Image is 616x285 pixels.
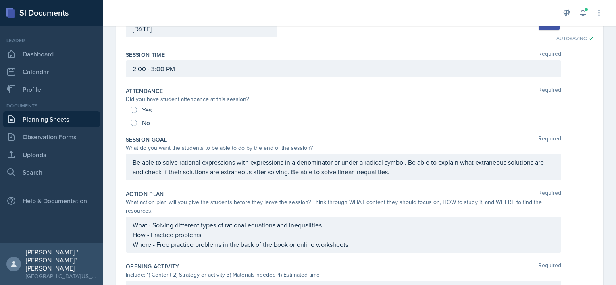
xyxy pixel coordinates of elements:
label: Session Goal [126,136,167,144]
a: Dashboard [3,46,100,62]
div: Autosaving [556,35,593,42]
div: Did you have student attendance at this session? [126,95,561,103]
span: Required [538,51,561,59]
label: Action Plan [126,190,164,198]
a: Search [3,164,100,180]
div: What action plan will you give the students before they leave the session? Think through WHAT con... [126,198,561,215]
span: Required [538,87,561,95]
label: Opening Activity [126,262,179,271]
a: Observation Forms [3,129,100,145]
a: Profile [3,81,100,97]
span: Required [538,136,561,144]
p: What - Solving different types of rational equations and inequalities [133,220,554,230]
p: Be able to solve rational expressions with expressions in a denominator or under a radical symbol... [133,157,554,177]
span: Required [538,190,561,198]
div: Help & Documentation [3,193,100,209]
p: Where - Free practice problems in the back of the book or online worksheets [133,240,554,249]
span: Yes [142,106,152,114]
div: Include: 1) Content 2) Strategy or activity 3) Materials needed 4) Estimated time [126,271,561,279]
div: [GEOGRAPHIC_DATA][US_STATE] in [GEOGRAPHIC_DATA] [26,272,97,280]
p: How - Practice problems [133,230,554,240]
a: Uploads [3,147,100,163]
p: 2:00 - 3:00 PM [133,64,554,74]
span: No [142,119,150,127]
div: What do you want the students to be able to do by the end of the session? [126,144,561,152]
label: Session Time [126,51,165,59]
label: Attendance [126,87,163,95]
div: Leader [3,37,100,44]
div: [PERSON_NAME] "[PERSON_NAME]" [PERSON_NAME] [26,248,97,272]
a: Calendar [3,64,100,80]
span: Required [538,262,561,271]
a: Planning Sheets [3,111,100,127]
div: Documents [3,102,100,109]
